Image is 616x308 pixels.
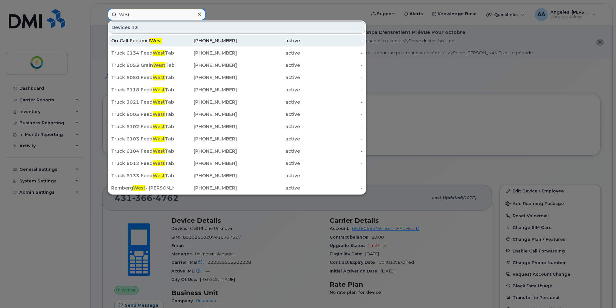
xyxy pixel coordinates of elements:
[174,99,237,105] div: [PHONE_NUMBER]
[111,172,174,179] div: Truck 6133 Feed Tablet
[153,75,165,80] span: West
[237,160,300,167] div: active
[174,37,237,44] div: [PHONE_NUMBER]
[237,111,300,118] div: active
[237,172,300,179] div: active
[109,84,365,96] a: Truck 6118 FeedWestTablet[PHONE_NUMBER]active-
[111,160,174,167] div: Truck 6012 Feed Tablet
[174,172,237,179] div: [PHONE_NUMBER]
[150,38,162,44] span: West
[300,62,363,68] div: -
[153,160,165,166] span: West
[174,62,237,68] div: [PHONE_NUMBER]
[300,74,363,81] div: -
[111,123,174,130] div: Truck 6102 Feed Tablet
[237,50,300,56] div: active
[109,96,365,108] a: Truck 3021 FeedWestTablet[PHONE_NUMBER]active-
[153,99,165,105] span: West
[111,74,174,81] div: Truck 6050 Feed Tablet
[109,47,365,59] a: Truck 6134 FeedWestTablet[PHONE_NUMBER]active-
[132,24,138,31] span: 13
[153,87,165,93] span: West
[109,121,365,132] a: Truck 6102 FeedWestTablet[PHONE_NUMBER]active-
[109,133,365,145] a: Truck 6103 FeedWestTablet[PHONE_NUMBER]active-
[111,50,174,56] div: Truck 6134 Feed Tablet
[174,87,237,93] div: [PHONE_NUMBER]
[111,148,174,154] div: Truck 6104 Feed Tablet
[109,72,365,83] a: Truck 6050 FeedWestTablet[PHONE_NUMBER]active-
[237,62,300,68] div: active
[237,99,300,105] div: active
[153,111,165,117] span: West
[300,172,363,179] div: -
[109,35,365,46] a: On Call FeedmillWest[PHONE_NUMBER]active-
[153,136,165,142] span: West
[109,21,365,34] div: Devices
[174,185,237,191] div: [PHONE_NUMBER]
[300,185,363,191] div: -
[237,87,300,93] div: active
[109,158,365,169] a: Truck 6012 FeedWestTablet[PHONE_NUMBER]active-
[237,185,300,191] div: active
[111,37,174,44] div: On Call Feedmill
[109,59,365,71] a: Truck 6053 GrainWestTablet[PHONE_NUMBER]active-
[237,37,300,44] div: active
[111,136,174,142] div: Truck 6103 Feed Tablet
[300,37,363,44] div: -
[109,145,365,157] a: Truck 6104 FeedWestTablet[PHONE_NUMBER]active-
[300,111,363,118] div: -
[300,148,363,154] div: -
[300,136,363,142] div: -
[153,173,165,179] span: West
[300,160,363,167] div: -
[109,170,365,181] a: Truck 6133 FeedWestTablet[PHONE_NUMBER]active-
[153,124,165,129] span: West
[300,50,363,56] div: -
[174,74,237,81] div: [PHONE_NUMBER]
[300,99,363,105] div: -
[237,136,300,142] div: active
[133,185,145,191] span: West
[111,111,174,118] div: Truck 6005 Feed Tablet
[174,111,237,118] div: [PHONE_NUMBER]
[111,99,174,105] div: Truck 3021 Feed Tablet
[300,123,363,130] div: -
[174,136,237,142] div: [PHONE_NUMBER]
[153,62,165,68] span: West
[237,123,300,130] div: active
[174,160,237,167] div: [PHONE_NUMBER]
[153,50,165,56] span: West
[111,87,174,93] div: Truck 6118 Feed Tablet
[174,148,237,154] div: [PHONE_NUMBER]
[153,148,165,154] span: West
[300,87,363,93] div: -
[237,74,300,81] div: active
[109,108,365,120] a: Truck 6005 FeedWestTablet[PHONE_NUMBER]active-
[111,185,174,191] div: Remberg - [PERSON_NAME]
[111,62,174,68] div: Truck 6053 Grain Tablet
[109,182,365,194] a: RembergWest- [PERSON_NAME][PHONE_NUMBER]active-
[237,148,300,154] div: active
[174,123,237,130] div: [PHONE_NUMBER]
[174,50,237,56] div: [PHONE_NUMBER]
